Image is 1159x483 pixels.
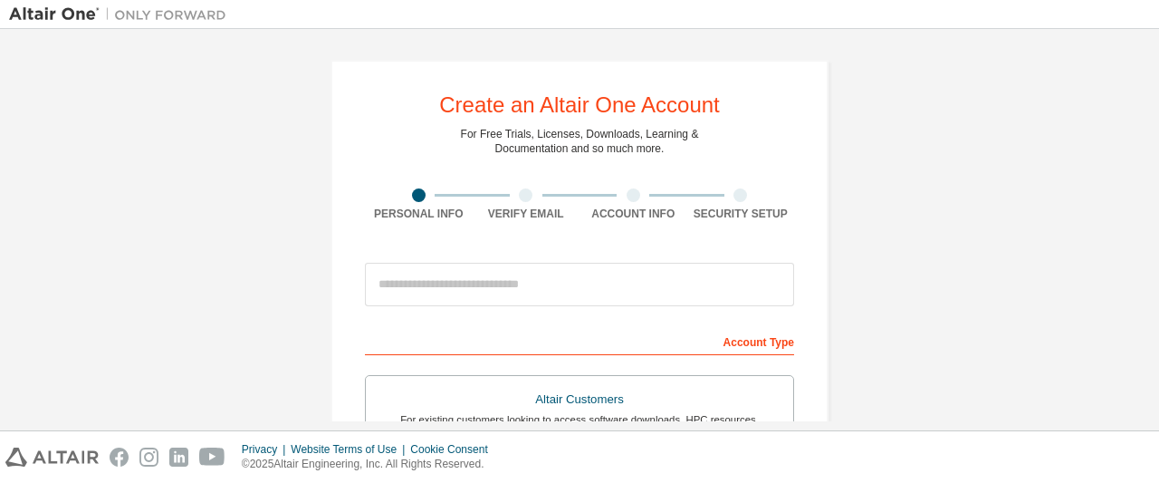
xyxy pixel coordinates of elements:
div: Personal Info [365,207,473,221]
img: altair_logo.svg [5,448,99,467]
div: Website Terms of Use [291,442,410,457]
div: Privacy [242,442,291,457]
div: Verify Email [473,207,580,221]
img: instagram.svg [139,448,158,467]
div: Account Info [579,207,687,221]
img: facebook.svg [110,448,129,467]
div: For existing customers looking to access software downloads, HPC resources, community, trainings ... [377,412,782,441]
div: Cookie Consent [410,442,498,457]
div: Security Setup [687,207,795,221]
div: Altair Customers [377,387,782,412]
img: Altair One [9,5,235,24]
div: Account Type [365,326,794,355]
div: Create an Altair One Account [439,94,720,116]
div: For Free Trials, Licenses, Downloads, Learning & Documentation and so much more. [461,127,699,156]
img: linkedin.svg [169,448,188,467]
p: © 2025 Altair Engineering, Inc. All Rights Reserved. [242,457,499,472]
img: youtube.svg [199,448,225,467]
